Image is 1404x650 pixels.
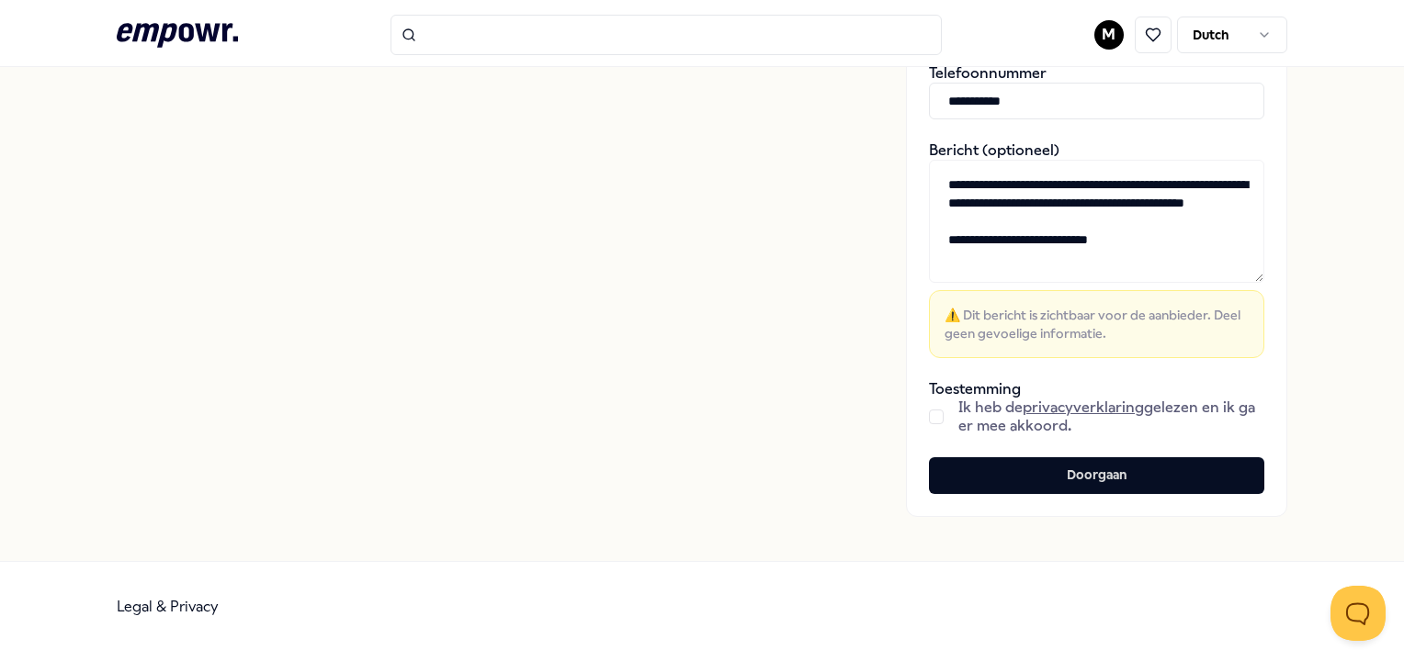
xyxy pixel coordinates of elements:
button: M [1094,20,1124,50]
button: Doorgaan [929,457,1264,494]
span: Ik heb de gelezen en ik ga er mee akkoord. [958,398,1264,435]
a: Legal & Privacy [117,598,219,615]
iframe: Help Scout Beacon - Open [1330,586,1386,641]
div: Toestemming [929,380,1264,435]
input: Search for products, categories or subcategories [391,15,942,55]
a: privacyverklaring [1023,398,1144,416]
div: Telefoonnummer [929,64,1264,119]
div: Bericht (optioneel) [929,141,1264,358]
span: ⚠️ Dit bericht is zichtbaar voor de aanbieder. Deel geen gevoelige informatie. [945,306,1249,342]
